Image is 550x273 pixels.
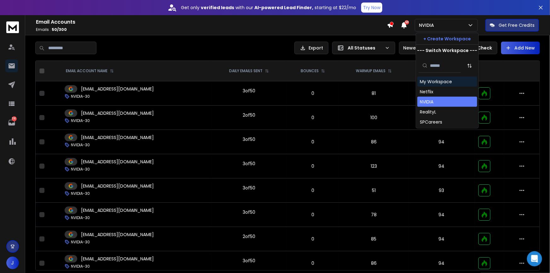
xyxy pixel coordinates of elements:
[501,42,540,54] button: Add New
[71,142,90,148] p: NVIDIA-30
[291,90,335,96] p: 0
[424,36,471,42] p: + Create Workspace
[6,21,19,33] img: logo
[291,187,335,194] p: 0
[243,88,255,94] div: 3 of 50
[81,110,154,116] p: [EMAIL_ADDRESS][DOMAIN_NAME]
[71,191,90,196] p: NVIDIA-30
[339,106,408,130] td: 100
[66,68,114,73] div: EMAIL ACCOUNT NAME
[420,99,433,105] div: NVIDIA
[409,130,475,154] td: 94
[243,233,255,240] div: 2 of 50
[294,42,328,54] button: Export
[399,42,440,54] button: Newest
[71,215,90,220] p: NVIDIA-30
[409,203,475,227] td: 94
[229,68,263,73] p: DAILY EMAILS SENT
[339,203,408,227] td: 78
[339,130,408,154] td: 86
[409,154,475,178] td: 94
[5,116,18,129] a: 118
[409,106,475,130] td: 95
[291,212,335,218] p: 0
[81,231,154,238] p: [EMAIL_ADDRESS][DOMAIN_NAME]
[291,236,335,242] p: 0
[71,94,90,99] p: NVIDIA-30
[291,163,335,169] p: 0
[409,81,475,106] td: 95
[499,22,535,28] p: Get Free Credits
[81,86,154,92] p: [EMAIL_ADDRESS][DOMAIN_NAME]
[71,118,90,123] p: NVIDIA-30
[420,119,442,125] div: SPCareers
[420,89,433,95] div: Netflix
[243,209,255,215] div: 3 of 50
[339,81,408,106] td: 81
[71,240,90,245] p: NVIDIA-30
[81,134,154,141] p: [EMAIL_ADDRESS][DOMAIN_NAME]
[527,251,542,266] div: Open Intercom Messenger
[363,4,380,11] p: Try Now
[81,256,154,262] p: [EMAIL_ADDRESS][DOMAIN_NAME]
[36,18,387,26] h1: Email Accounts
[243,185,255,191] div: 3 of 50
[181,4,356,11] p: Get only with our starting at $22/mo
[485,19,539,32] button: Get Free Credits
[339,178,408,203] td: 51
[81,159,154,165] p: [EMAIL_ADDRESS][DOMAIN_NAME]
[291,139,335,145] p: 0
[6,257,19,269] button: J
[416,33,478,44] button: + Create Workspace
[463,59,476,72] button: Sort by Sort A-Z
[71,167,90,172] p: NVIDIA-30
[420,109,436,115] div: RealityL
[417,47,478,54] p: --- Switch Workspace ---
[81,183,154,189] p: [EMAIL_ADDRESS][DOMAIN_NAME]
[419,22,437,28] p: NVIDIA
[243,136,255,142] div: 3 of 50
[201,4,234,11] strong: verified leads
[243,160,255,167] div: 3 of 50
[254,4,313,11] strong: AI-powered Lead Finder,
[301,68,319,73] p: BOUNCES
[291,260,335,266] p: 0
[339,227,408,251] td: 85
[71,264,90,269] p: NVIDIA-30
[348,45,382,51] p: All Statuses
[36,27,387,32] p: Emails :
[52,27,67,32] span: 50 / 300
[81,207,154,213] p: [EMAIL_ADDRESS][DOMAIN_NAME]
[409,178,475,203] td: 93
[420,78,452,85] div: My Workspace
[409,227,475,251] td: 94
[405,20,409,25] span: 50
[12,116,17,121] p: 118
[339,154,408,178] td: 123
[356,68,385,73] p: WARMUP EMAILS
[243,112,255,118] div: 2 of 50
[243,258,255,264] div: 3 of 50
[361,3,382,13] button: Try Now
[291,114,335,121] p: 0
